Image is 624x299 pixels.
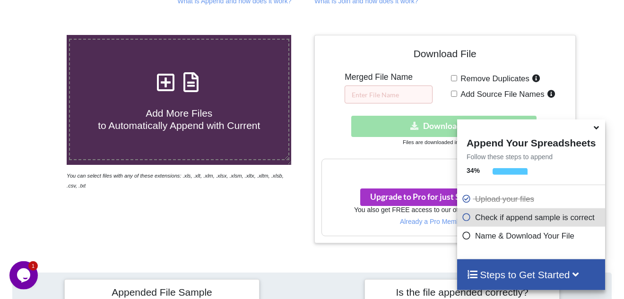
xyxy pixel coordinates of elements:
h4: Append Your Spreadsheets [457,135,605,149]
p: Check if append sample is correct [462,212,603,223]
span: Upgrade to Pro for just $4 per month [370,192,518,202]
small: Files are downloaded in .xlsx format [403,139,487,145]
h4: Download File [321,42,569,69]
h5: Merged File Name [345,72,433,82]
p: Upload your files [462,193,603,205]
p: Follow these steps to append [457,152,605,162]
button: Upgrade to Pro for just $4 per monthsmile [360,188,528,206]
h3: Your files are more than 1 MB [322,164,568,174]
h4: Steps to Get Started [467,269,596,281]
span: Remove Duplicates [457,74,529,83]
span: Add Source File Names [457,90,544,99]
input: Enter File Name [345,85,433,103]
i: You can select files with any of these extensions: .xls, .xlt, .xlm, .xlsx, .xlsm, .xltx, .xltm, ... [67,173,284,188]
h6: You also get FREE access to our other tool [322,206,568,214]
iframe: chat widget [9,261,40,290]
span: Add More Files to Automatically Append with Current [98,108,260,130]
h4: Is the file appended correctly? [372,286,553,298]
b: 34 % [467,167,480,174]
p: Name & Download Your File [462,230,603,242]
p: Already a Pro Member? Log In [322,217,568,226]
